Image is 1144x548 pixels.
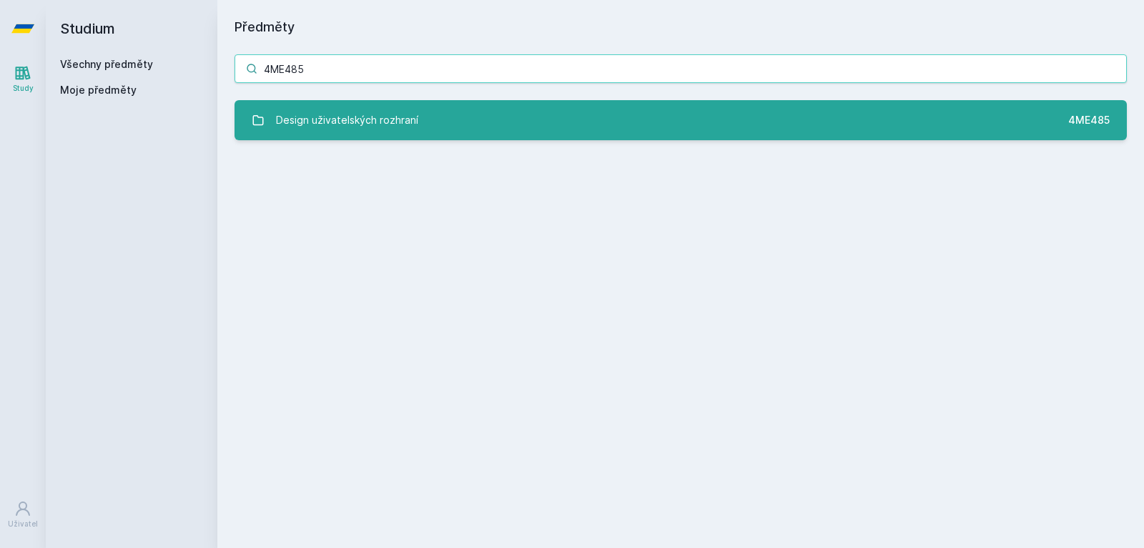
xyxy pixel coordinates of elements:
div: Study [13,83,34,94]
a: Study [3,57,43,101]
div: Uživatel [8,519,38,529]
span: Moje předměty [60,83,137,97]
div: Design uživatelských rozhraní [276,106,418,134]
a: Uživatel [3,493,43,537]
input: Název nebo ident předmětu… [235,54,1127,83]
h1: Předměty [235,17,1127,37]
a: Všechny předměty [60,58,153,70]
div: 4ME485 [1068,113,1110,127]
a: Design uživatelských rozhraní 4ME485 [235,100,1127,140]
